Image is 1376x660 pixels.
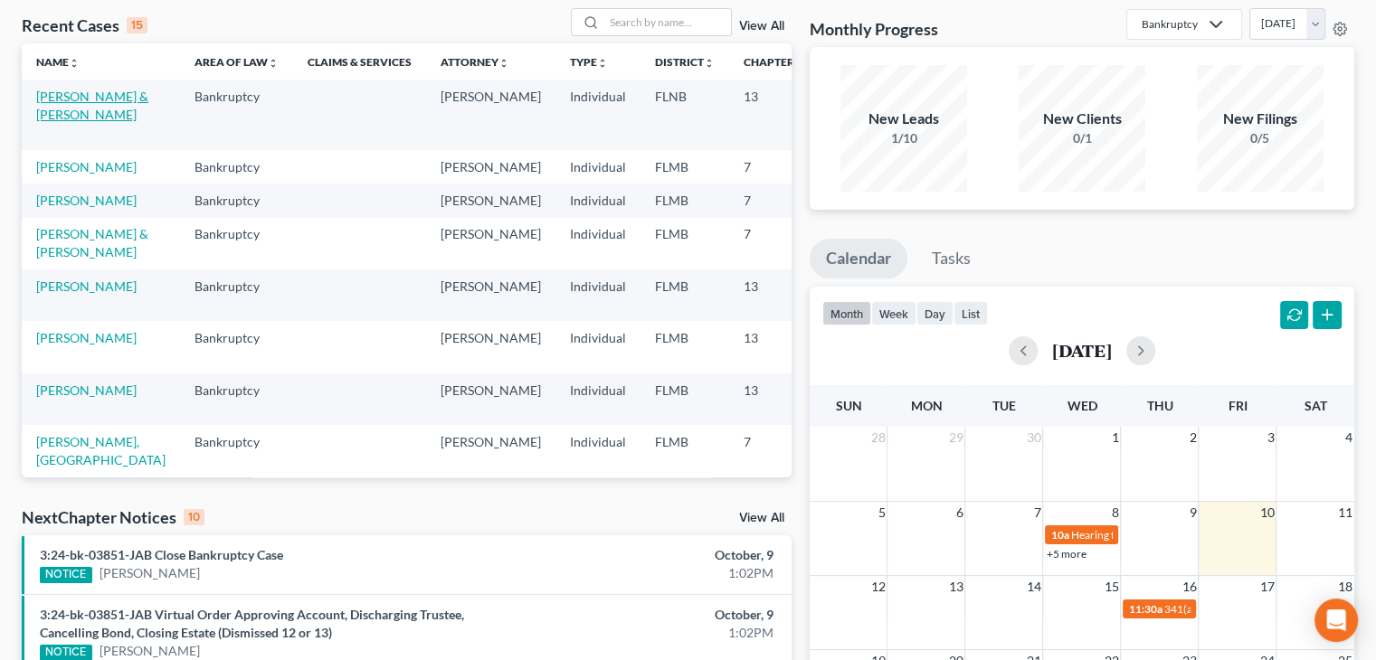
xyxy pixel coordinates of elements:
div: 0/1 [1019,129,1145,147]
div: October, 9 [541,606,773,624]
span: Sun [835,398,861,413]
a: [PERSON_NAME] & [PERSON_NAME] [36,89,148,122]
a: [PERSON_NAME] [100,564,200,582]
div: NOTICE [40,567,92,583]
a: [PERSON_NAME] [36,159,137,174]
span: 14 [1024,576,1042,598]
td: Bankruptcy [180,269,293,321]
h3: Monthly Progress [810,18,938,40]
span: 6 [954,502,964,523]
div: Recent Cases [22,14,147,36]
div: New Clients [1019,108,1145,129]
a: View All [739,512,784,524]
td: [PERSON_NAME] [426,218,555,269]
div: Open Intercom Messenger [1314,599,1358,642]
a: Chapterunfold_more [744,55,805,69]
button: week [871,301,916,325]
span: 29 [946,427,964,448]
td: Individual [555,321,641,372]
td: 7 [729,218,820,269]
div: 15 [127,17,147,33]
td: Individual [555,425,641,476]
a: View All [739,20,784,33]
span: 3 [1265,427,1276,448]
td: [PERSON_NAME] [426,321,555,372]
th: Claims & Services [293,43,426,80]
td: FLMB [641,150,729,184]
td: [PERSON_NAME] [426,184,555,217]
td: FLMB [641,218,729,269]
a: +5 more [1046,547,1086,561]
a: Calendar [810,239,907,278]
span: 2 [1187,427,1198,448]
button: day [916,301,954,325]
span: 28 [868,427,887,448]
a: Area of Lawunfold_more [195,55,279,69]
a: [PERSON_NAME], [GEOGRAPHIC_DATA] [36,434,166,467]
input: Search by name... [604,9,731,35]
span: 10 [1257,502,1276,523]
span: 30 [1024,427,1042,448]
i: unfold_more [597,58,608,69]
span: Mon [910,398,942,413]
a: [PERSON_NAME] & [PERSON_NAME] [36,226,148,259]
a: Typeunfold_more [570,55,608,69]
span: 13 [946,576,964,598]
span: 18 [1336,576,1354,598]
td: 7 [729,425,820,476]
span: 17 [1257,576,1276,598]
td: FLMB [641,269,729,321]
span: 5 [876,502,887,523]
div: New Filings [1197,108,1324,129]
td: FLMB [641,321,729,372]
span: Wed [1067,398,1096,413]
td: Bankruptcy [180,373,293,425]
td: Bankruptcy [180,184,293,217]
td: FLMB [641,477,729,529]
span: Thu [1146,398,1172,413]
td: Individual [555,373,641,425]
span: 16 [1180,576,1198,598]
td: Individual [555,477,641,529]
a: 3:24-bk-03851-JAB Close Bankruptcy Case [40,547,283,562]
td: [PERSON_NAME] [426,80,555,149]
td: 13 [729,373,820,425]
td: Individual [555,184,641,217]
i: unfold_more [704,58,715,69]
div: NextChapter Notices [22,506,204,528]
span: 15 [1102,576,1120,598]
td: Individual [555,150,641,184]
td: Bankruptcy [180,321,293,372]
span: 8 [1109,502,1120,523]
i: unfold_more [498,58,509,69]
button: list [954,301,988,325]
a: [PERSON_NAME] [36,193,137,208]
span: 11:30a [1128,602,1162,616]
div: New Leads [840,108,967,129]
h2: [DATE] [1052,341,1112,360]
span: 10a [1050,528,1068,542]
button: month [822,301,871,325]
div: 0/5 [1197,129,1324,147]
a: 3:24-bk-03851-JAB Virtual Order Approving Account, Discharging Trustee, Cancelling Bond, Closing ... [40,607,464,640]
div: 1:02PM [541,564,773,582]
span: 9 [1187,502,1198,523]
a: [PERSON_NAME] [36,382,137,398]
i: unfold_more [268,58,279,69]
span: Fri [1228,398,1247,413]
div: October, 9 [541,546,773,564]
a: [PERSON_NAME] [100,642,200,660]
a: Districtunfold_more [655,55,715,69]
td: Bankruptcy [180,150,293,184]
td: FLMB [641,184,729,217]
span: Hearing for [PERSON_NAME], 3rd and [PERSON_NAME] [1070,528,1340,542]
div: 1/10 [840,129,967,147]
td: 13 [729,269,820,321]
td: Bankruptcy [180,218,293,269]
span: Tue [992,398,1016,413]
span: 4 [1343,427,1354,448]
td: [PERSON_NAME] [426,269,555,321]
td: 13 [729,321,820,372]
a: [PERSON_NAME] [36,330,137,345]
td: 13 [729,477,820,529]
